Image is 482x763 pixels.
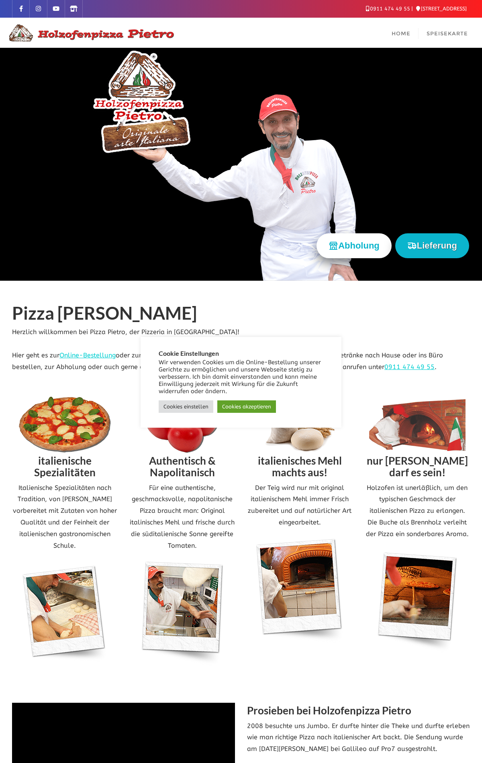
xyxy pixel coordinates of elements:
img: Pietro Pizza drehen [138,560,227,667]
span: Speisekarte [427,30,468,37]
h5: Cookie Einstellungen [159,350,323,357]
h2: nur [PERSON_NAME] darf es sein! [365,453,470,482]
h2: italienische Spezialitäten [12,453,118,482]
img: Pietro Holzofen [369,397,466,453]
div: Wir verwenden Cookies um die Online-Bestellung unserer Gerichte zu ermöglichen und unsere Webseit... [159,359,323,395]
h2: Prosieben bei Holzofenpizza Pietro [247,703,470,720]
a: Cookies einstellen [159,400,213,413]
button: Lieferung [395,233,469,258]
div: Herzlich willkommen bei Pizza Pietro, der Pizzeria in [GEOGRAPHIC_DATA]! Hier geht es zur oder zu... [6,303,476,373]
img: Tomaten [134,397,231,453]
a: 0911 474 49 55 [384,363,435,371]
p: Italienische Spezialitäten nach Tradition, von [PERSON_NAME] vorbereitet mit Zutaten von hoher Qu... [12,482,118,552]
span: Home [392,30,411,37]
p: Holzofen ist unerläßlich, um den typischen Geschmack der italienischen Pizza zu erlangen. Die Buc... [365,482,470,540]
p: Der Teig wird nur mit original italienischem Mehl immer Frisch zubereitet und auf natürlicher Art... [247,482,353,528]
button: Abholung [317,233,392,258]
img: Pietro Pizza Ofen [255,537,344,645]
a: [STREET_ADDRESS] [416,6,467,12]
a: Cookies akzeptieren [217,400,276,413]
p: Für eine authentische, geschmacksvolle, napolitanische Pizza braucht man: Original italinisches M... [130,482,235,552]
img: Logo [6,23,175,43]
h2: italienisches Mehl machts aus! [247,453,353,482]
a: Speisekarte [419,18,476,48]
a: 0911 474 49 55 [366,6,410,12]
img: Pizza [16,397,113,453]
h1: Pizza [PERSON_NAME] [12,303,470,326]
p: 2008 besuchte uns Jumbo. Er durfte hinter die Theke und durfte erleben wie man richtige Pizza nac... [247,720,470,755]
img: Pietro Pizzateig [20,560,109,667]
h2: Authentisch & Napolitanisch [130,453,235,482]
a: Online-Bestellung [59,351,116,359]
a: Home [384,18,419,48]
img: Pietro Pizza im Ofen [373,549,462,656]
